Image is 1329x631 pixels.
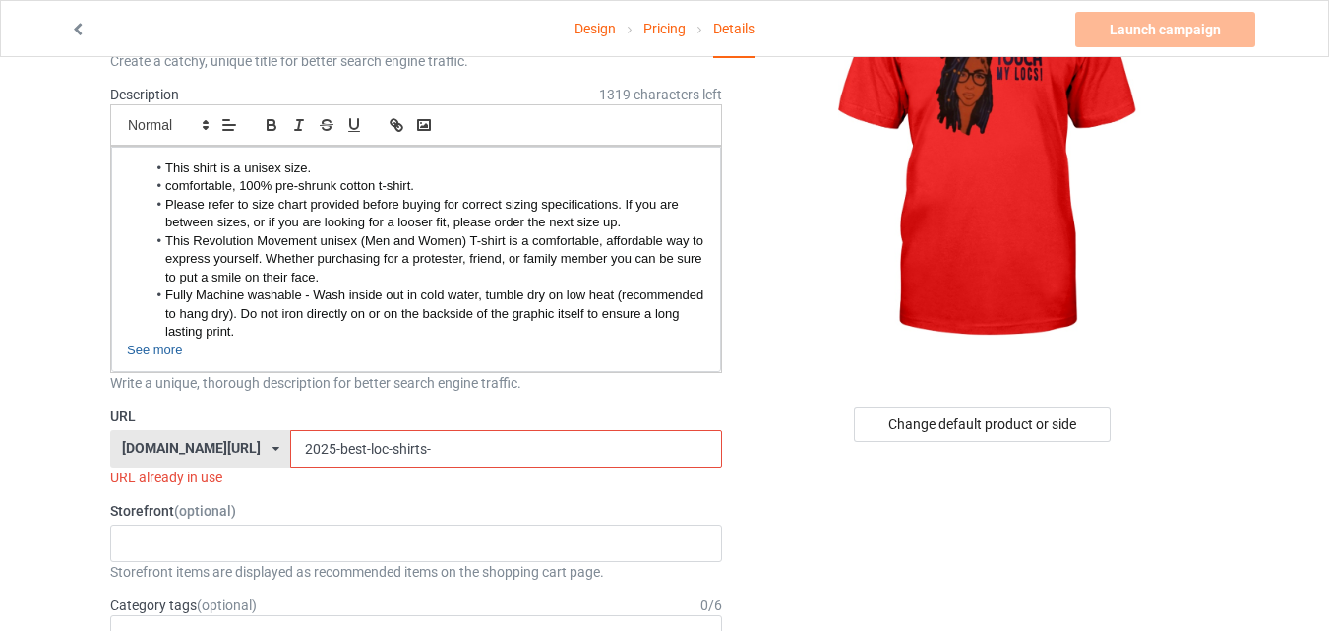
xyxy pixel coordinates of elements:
[854,407,1111,442] div: Change default product or side
[110,373,722,393] div: Write a unique, thorough description for better search engine traffic.
[165,197,682,229] span: Please refer to size chart provided before buying for correct sizing specifications. If you are b...
[165,233,707,284] span: This Revolution Movement unisex (Men and Women) T-shirt is a comfortable, affordable way to expre...
[110,87,179,102] label: Description
[165,287,707,339] span: Fully Machine washable - Wash inside out in cold water, tumble dry on low heat (recommended to ha...
[110,596,257,615] label: Category tags
[700,596,722,615] div: 0 / 6
[165,160,311,175] span: This shirt is a unisex size.
[643,1,686,56] a: Pricing
[110,51,722,71] div: Create a catchy, unique title for better search engine traffic.
[122,441,261,455] div: [DOMAIN_NAME][URL]
[574,1,616,56] a: Design
[110,468,722,487] div: URL already in use
[110,562,722,582] div: Storefront items are displayed as recommended items on the shopping cart page.
[197,598,257,613] span: (optional)
[165,178,414,193] span: comfortable, 100% pre-shrunk cotton t-shirt.
[713,1,755,58] div: Details
[127,343,182,357] span: See more
[599,85,722,104] span: 1319 characters left
[110,407,722,426] label: URL
[174,503,236,519] span: (optional)
[110,501,722,521] label: Storefront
